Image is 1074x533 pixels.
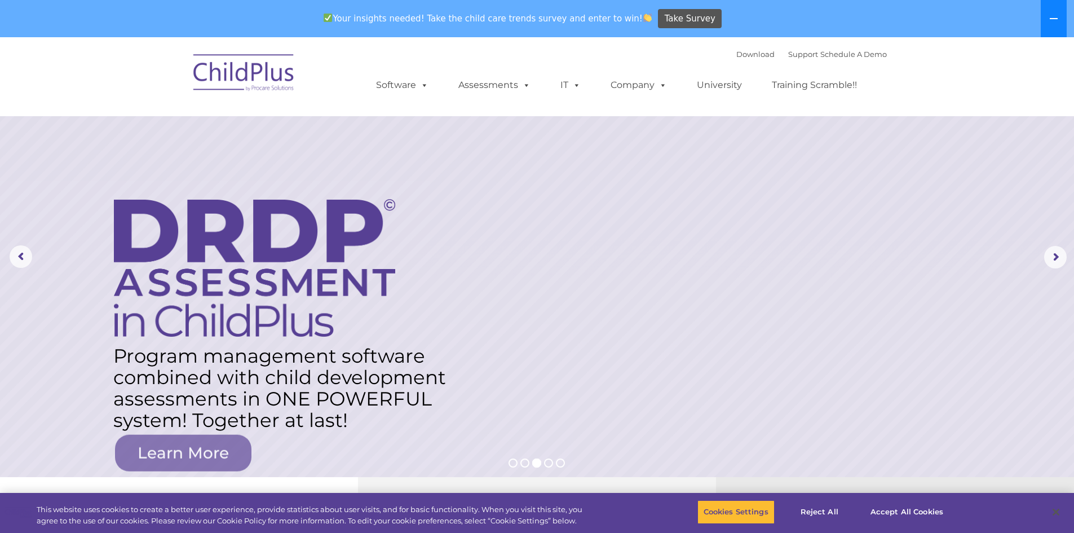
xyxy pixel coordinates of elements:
[820,50,887,59] a: Schedule A Demo
[686,74,753,96] a: University
[114,199,395,337] img: DRDP Assessment in ChildPlus
[736,50,775,59] a: Download
[761,74,868,96] a: Training Scramble!!
[157,121,205,129] span: Phone number
[188,46,300,103] img: ChildPlus by Procare Solutions
[643,14,652,22] img: 👏
[864,500,949,524] button: Accept All Cookies
[697,500,775,524] button: Cookies Settings
[784,500,855,524] button: Reject All
[324,14,332,22] img: ✅
[658,9,722,29] a: Take Survey
[37,504,591,526] div: This website uses cookies to create a better user experience, provide statistics about user visit...
[157,74,191,83] span: Last name
[447,74,542,96] a: Assessments
[1044,500,1068,525] button: Close
[319,7,657,29] span: Your insights needed! Take the child care trends survey and enter to win!
[115,435,251,472] a: Learn More
[788,50,818,59] a: Support
[113,345,457,431] rs-layer: Program management software combined with child development assessments in ONE POWERFUL system! T...
[665,9,715,29] span: Take Survey
[599,74,678,96] a: Company
[736,50,887,59] font: |
[365,74,440,96] a: Software
[549,74,592,96] a: IT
